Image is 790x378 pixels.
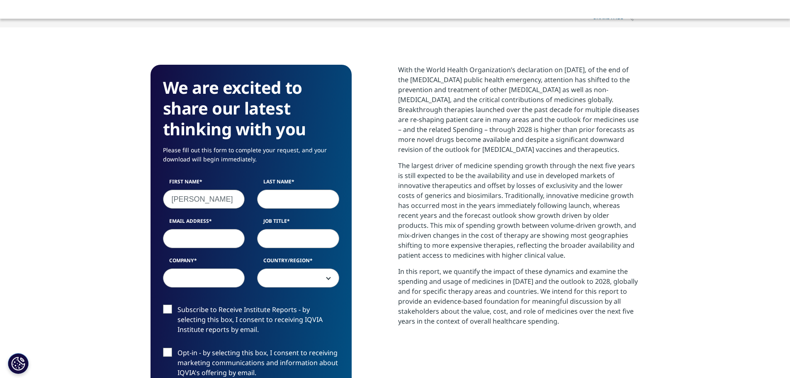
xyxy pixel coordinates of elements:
p: In this report, we quantify the impact of these dynamics and examine the spending and usage of me... [398,266,640,332]
label: Company [163,257,245,268]
p: With the World Health Organization’s declaration on [DATE], of the end of the [MEDICAL_DATA] publ... [398,65,640,161]
p: The largest driver of medicine spending growth through the next five years is still expected to b... [398,161,640,266]
button: Cookies Settings [8,353,29,374]
label: Country/Region [257,257,339,268]
label: Subscribe to Receive Institute Reports - by selecting this box, I consent to receiving IQVIA Inst... [163,305,339,339]
label: Email Address [163,217,245,229]
label: Job Title [257,217,339,229]
h3: We are excited to share our latest thinking with you [163,77,339,139]
label: First Name [163,178,245,190]
p: Please fill out this form to complete your request, and your download will begin immediately. [163,146,339,170]
label: Last Name [257,178,339,190]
